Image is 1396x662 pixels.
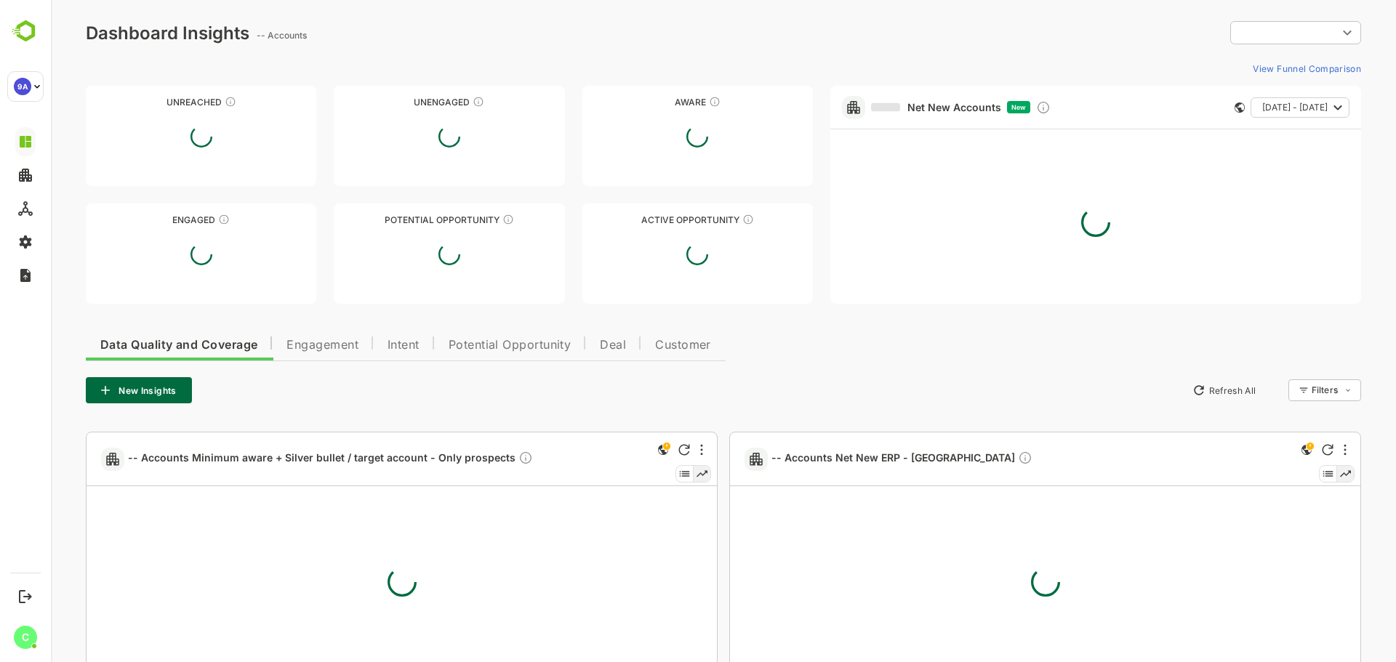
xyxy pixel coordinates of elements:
button: Logout [15,586,35,606]
a: -- Accounts Minimum aware + Silver bullet / target account - Only prospectsDescription not present [77,451,488,467]
div: Mots-clés [181,86,222,95]
div: ​ [1179,20,1310,46]
span: Potential Opportunity [398,339,521,351]
div: This is a global insight. Segment selection is not applicable for this view [1247,441,1264,461]
img: tab_keywords_by_traffic_grey.svg [165,84,177,96]
div: These accounts are MQAs and can be passed on to Inside Sales [452,214,463,225]
div: These accounts have just entered the buying cycle and need further nurturing [658,96,670,108]
div: Filters [1259,377,1310,403]
img: website_grey.svg [23,38,35,49]
span: Engagement [236,339,308,351]
img: BambooboxLogoMark.f1c84d78b4c51b1a7b5f700c9845e183.svg [7,17,44,45]
span: New [960,103,975,111]
div: Engaged [35,214,265,225]
div: Potential Opportunity [283,214,513,225]
div: 9A [14,78,31,95]
div: This card does not support filter and segments [1184,102,1194,113]
div: These accounts have open opportunities which might be at any of the Sales Stages [691,214,703,225]
div: These accounts are warm, further nurturing would qualify them to MQAs [167,214,179,225]
div: Filters [1261,384,1287,395]
div: These accounts have not been engaged with for a defined time period [174,96,185,108]
span: Deal [549,339,575,351]
div: Description not present [468,451,482,467]
a: Net New Accounts [820,101,950,114]
div: v 4.0.25 [41,23,71,35]
span: [DATE] - [DATE] [1211,98,1277,117]
span: -- Accounts Minimum aware + Silver bullet / target account - Only prospects [77,451,482,467]
div: Refresh [627,444,639,456]
span: -- Accounts Net New ERP - [GEOGRAPHIC_DATA] [721,451,982,467]
span: Data Quality and Coverage [49,339,206,351]
div: Domaine: [URL] [38,38,108,49]
div: Unreached [35,97,265,108]
div: This is a global insight. Segment selection is not applicable for this view [603,441,621,461]
div: C [14,626,37,649]
div: More [649,444,652,456]
div: Refresh [1271,444,1283,456]
div: Dashboard Insights [35,23,198,44]
div: Active Opportunity [531,214,762,225]
div: More [1293,444,1296,456]
button: View Funnel Comparison [1196,57,1310,80]
span: Intent [337,339,369,351]
img: tab_domain_overview_orange.svg [59,84,71,96]
div: Aware [531,97,762,108]
button: [DATE] - [DATE] [1200,97,1299,118]
ag: -- Accounts [206,30,260,41]
div: These accounts have not shown enough engagement and need nurturing [422,96,433,108]
div: Discover new ICP-fit accounts showing engagement — via intent surges, anonymous website visits, L... [985,100,1000,115]
span: Customer [604,339,660,351]
div: Domaine [75,86,112,95]
div: Description not present [967,451,982,467]
a: -- Accounts Net New ERP - [GEOGRAPHIC_DATA]Description not present [721,451,987,467]
button: New Insights [35,377,141,403]
img: logo_orange.svg [23,23,35,35]
div: Unengaged [283,97,513,108]
button: Refresh All [1135,379,1211,402]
